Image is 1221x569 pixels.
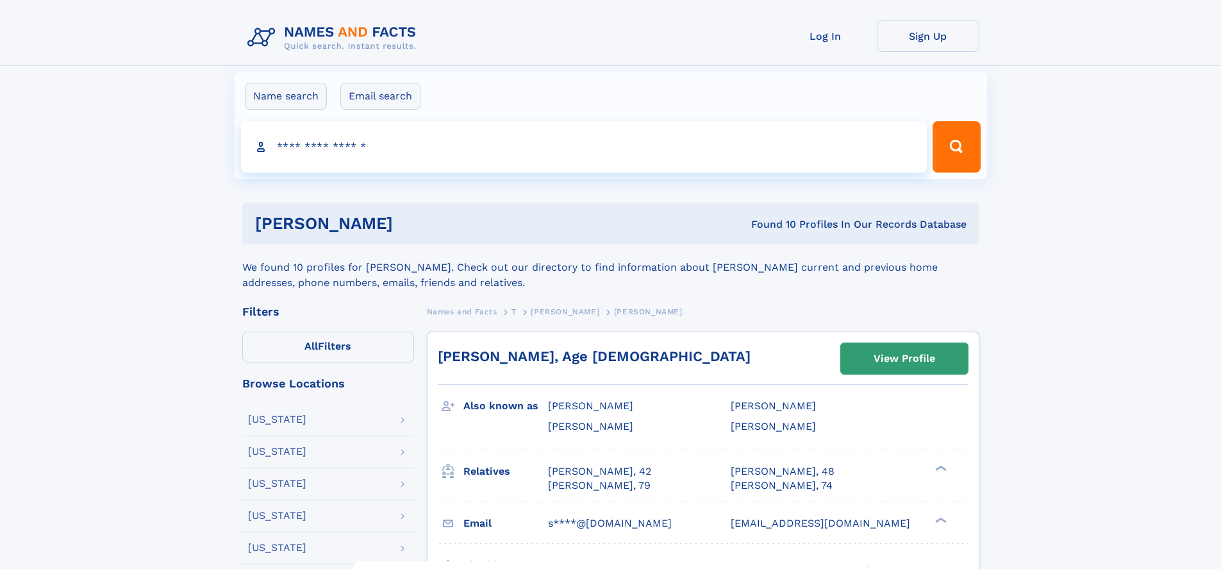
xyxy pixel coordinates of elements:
[242,378,414,389] div: Browse Locations
[242,21,427,55] img: Logo Names and Facts
[241,121,927,173] input: search input
[874,344,935,373] div: View Profile
[242,244,979,291] div: We found 10 profiles for [PERSON_NAME]. Check out our directory to find information about [PERSON...
[877,21,979,52] a: Sign Up
[572,217,967,232] div: Found 10 Profiles In Our Records Database
[614,307,683,316] span: [PERSON_NAME]
[774,21,877,52] a: Log In
[427,303,497,319] a: Names and Facts
[511,303,517,319] a: T
[304,340,318,352] span: All
[248,543,306,553] div: [US_STATE]
[731,479,833,493] a: [PERSON_NAME], 74
[731,400,816,412] span: [PERSON_NAME]
[248,479,306,489] div: [US_STATE]
[531,307,599,316] span: [PERSON_NAME]
[245,83,327,110] label: Name search
[511,307,517,316] span: T
[531,303,599,319] a: [PERSON_NAME]
[933,121,980,173] button: Search Button
[463,395,548,417] h3: Also known as
[932,464,947,472] div: ❯
[548,400,633,412] span: [PERSON_NAME]
[548,464,651,479] a: [PERSON_NAME], 42
[248,511,306,521] div: [US_STATE]
[548,479,651,493] a: [PERSON_NAME], 79
[255,216,572,232] h1: [PERSON_NAME]
[340,83,420,110] label: Email search
[463,513,548,534] h3: Email
[841,343,968,374] a: View Profile
[463,461,548,482] h3: Relatives
[932,516,947,524] div: ❯
[242,306,414,318] div: Filters
[548,420,633,432] span: [PERSON_NAME]
[731,517,910,529] span: [EMAIL_ADDRESS][DOMAIN_NAME]
[248,414,306,425] div: [US_STATE]
[248,446,306,457] div: [US_STATE]
[438,348,751,364] a: [PERSON_NAME], Age [DEMOGRAPHIC_DATA]
[242,332,414,362] label: Filters
[731,420,816,432] span: [PERSON_NAME]
[731,464,835,479] a: [PERSON_NAME], 48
